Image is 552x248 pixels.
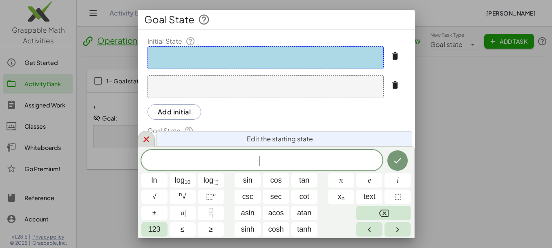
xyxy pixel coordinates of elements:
span: Goal State [144,13,194,26]
sub: ⬚ [213,179,218,185]
span: π [339,175,343,186]
span: ⬚ [206,192,213,201]
button: Plus minus [141,206,168,220]
sup: n [213,191,216,197]
span: tanh [297,224,311,235]
span: i [397,175,399,186]
button: Placeholder [384,190,411,204]
button: Done [387,150,408,171]
button: Hyperbolic cosine [263,222,289,237]
button: Subscript [328,190,354,204]
span: | [184,209,186,217]
span: cos [270,175,282,186]
button: Superscript [198,190,224,204]
span: sinh [241,224,255,235]
button: Arctangent [291,206,317,220]
span: cosh [268,224,284,235]
span: cot [299,191,309,202]
span: sec [270,191,282,202]
button: Text [356,190,382,204]
span: x [338,191,345,202]
label: Goal State [147,126,194,136]
button: Secant [263,190,289,204]
button: Cosine [263,173,289,188]
button: π [328,173,354,188]
span: Edit the starting state. [247,134,315,144]
span: ≤ [181,224,185,235]
span: csc [242,191,253,202]
button: Add initial [147,104,201,120]
button: Square root [141,190,168,204]
button: Absolute value [170,206,196,220]
sub: 10 [185,179,190,185]
button: Fraction [198,206,224,220]
span: sin [243,175,253,186]
label: Initial State [147,36,196,46]
button: Cotangent [291,190,317,204]
span: acos [268,208,284,219]
button: Default keyboard [141,222,168,237]
sup: n [179,191,182,197]
button: Right arrow [384,222,411,237]
span: asin [241,208,255,219]
button: Tangent [291,173,317,188]
span: log [203,175,218,186]
span: atan [297,208,311,219]
span: e [368,175,371,186]
button: nth root [170,190,196,204]
span: ⬚ [394,191,401,202]
span: a [179,208,186,219]
span: tan [299,175,309,186]
span: √ [152,191,156,202]
button: Hyperbolic sine [235,222,261,237]
button: Backspace [356,206,411,220]
button: Hyperbolic tangent [291,222,317,237]
button: Less than or equal [170,222,196,237]
span: log [175,175,190,186]
button: i [384,173,411,188]
button: Arccosine [263,206,289,220]
sub: n [342,195,345,201]
span: ln [152,175,157,186]
span: 123 [148,224,161,235]
button: Cosecant [235,190,261,204]
span: | [179,209,181,217]
button: Arcsine [235,206,261,220]
span: text [364,191,375,202]
button: Logarithm with base [198,173,224,188]
span: ≥ [209,224,213,235]
button: Greater than or equal [198,222,224,237]
span: ± [152,208,156,219]
button: e [356,173,382,188]
button: Left arrow [356,222,382,237]
button: Logarithm [170,173,196,188]
button: Sine [235,173,261,188]
span: ​ [259,156,264,166]
button: Natural logarithm [141,173,168,188]
span: √ [179,191,186,202]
